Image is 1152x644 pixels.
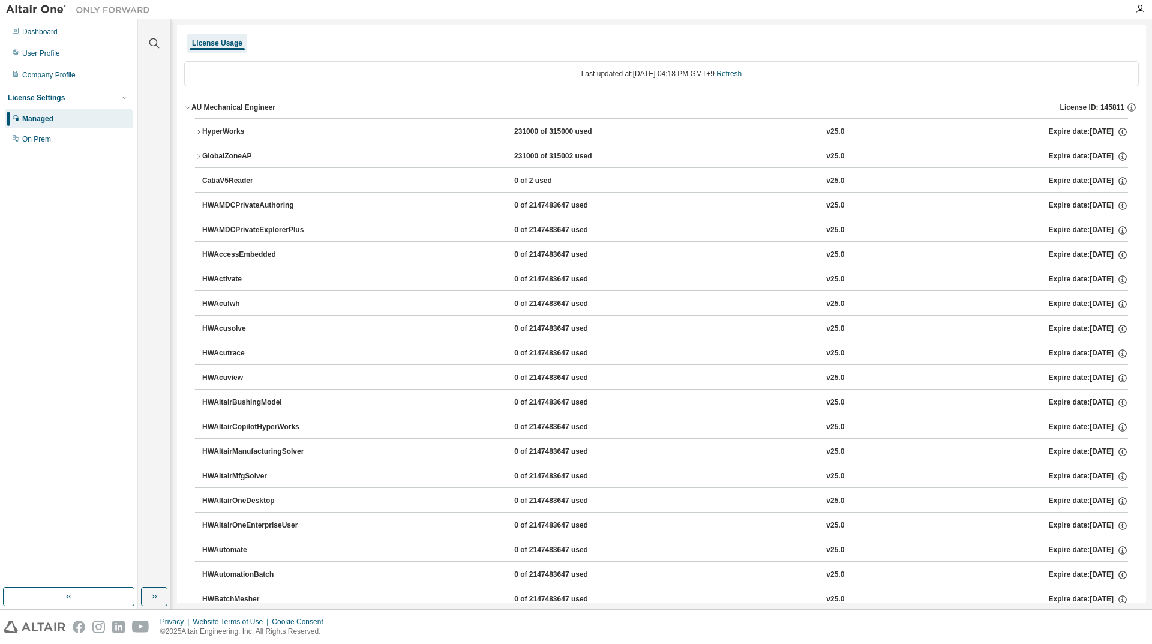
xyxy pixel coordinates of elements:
[514,594,622,605] div: 0 of 2147483647 used
[826,373,844,384] div: v25.0
[1049,200,1128,211] div: Expire date: [DATE]
[826,570,844,580] div: v25.0
[202,168,1128,194] button: CatiaV5Reader0 of 2 usedv25.0Expire date:[DATE]
[202,562,1128,588] button: HWAutomationBatch0 of 2147483647 usedv25.0Expire date:[DATE]
[1049,151,1128,162] div: Expire date: [DATE]
[1049,274,1128,285] div: Expire date: [DATE]
[826,496,844,507] div: v25.0
[160,617,193,627] div: Privacy
[826,127,844,137] div: v25.0
[202,250,310,260] div: HWAccessEmbedded
[514,200,622,211] div: 0 of 2147483647 used
[1049,127,1128,137] div: Expire date: [DATE]
[826,545,844,556] div: v25.0
[716,70,742,78] a: Refresh
[202,176,310,187] div: CatiaV5Reader
[1049,324,1128,334] div: Expire date: [DATE]
[202,373,310,384] div: HWAcuview
[202,447,310,457] div: HWAltairManufacturingSolver
[826,594,844,605] div: v25.0
[514,545,622,556] div: 0 of 2147483647 used
[132,621,149,633] img: youtube.svg
[514,422,622,433] div: 0 of 2147483647 used
[514,496,622,507] div: 0 of 2147483647 used
[826,176,844,187] div: v25.0
[272,617,330,627] div: Cookie Consent
[202,266,1128,293] button: HWActivate0 of 2147483647 usedv25.0Expire date:[DATE]
[514,127,622,137] div: 231000 of 315000 used
[826,225,844,236] div: v25.0
[202,365,1128,391] button: HWAcuview0 of 2147483647 usedv25.0Expire date:[DATE]
[514,520,622,531] div: 0 of 2147483647 used
[826,200,844,211] div: v25.0
[73,621,85,633] img: facebook.svg
[826,422,844,433] div: v25.0
[202,513,1128,539] button: HWAltairOneEnterpriseUser0 of 2147483647 usedv25.0Expire date:[DATE]
[1049,397,1128,408] div: Expire date: [DATE]
[514,397,622,408] div: 0 of 2147483647 used
[202,414,1128,441] button: HWAltairCopilotHyperWorks0 of 2147483647 usedv25.0Expire date:[DATE]
[202,127,310,137] div: HyperWorks
[202,390,1128,416] button: HWAltairBushingModel0 of 2147483647 usedv25.0Expire date:[DATE]
[514,324,622,334] div: 0 of 2147483647 used
[1049,545,1128,556] div: Expire date: [DATE]
[1049,373,1128,384] div: Expire date: [DATE]
[202,299,310,310] div: HWAcufwh
[514,274,622,285] div: 0 of 2147483647 used
[514,299,622,310] div: 0 of 2147483647 used
[1049,348,1128,359] div: Expire date: [DATE]
[1049,520,1128,531] div: Expire date: [DATE]
[202,151,310,162] div: GlobalZoneAP
[1049,422,1128,433] div: Expire date: [DATE]
[1049,250,1128,260] div: Expire date: [DATE]
[22,49,60,58] div: User Profile
[514,176,622,187] div: 0 of 2 used
[195,143,1128,170] button: GlobalZoneAP231000 of 315002 usedv25.0Expire date:[DATE]
[1049,570,1128,580] div: Expire date: [DATE]
[826,348,844,359] div: v25.0
[202,397,310,408] div: HWAltairBushingModel
[826,299,844,310] div: v25.0
[202,291,1128,317] button: HWAcufwh0 of 2147483647 usedv25.0Expire date:[DATE]
[202,545,310,556] div: HWAutomate
[202,242,1128,268] button: HWAccessEmbedded0 of 2147483647 usedv25.0Expire date:[DATE]
[184,61,1139,86] div: Last updated at: [DATE] 04:18 PM GMT+9
[202,570,310,580] div: HWAutomationBatch
[202,193,1128,219] button: HWAMDCPrivateAuthoring0 of 2147483647 usedv25.0Expire date:[DATE]
[1049,176,1128,187] div: Expire date: [DATE]
[184,94,1139,121] button: AU Mechanical EngineerLicense ID: 145811
[514,373,622,384] div: 0 of 2147483647 used
[6,4,156,16] img: Altair One
[202,217,1128,244] button: HWAMDCPrivateExplorerPlus0 of 2147483647 usedv25.0Expire date:[DATE]
[202,463,1128,490] button: HWAltairMfgSolver0 of 2147483647 usedv25.0Expire date:[DATE]
[202,225,310,236] div: HWAMDCPrivateExplorerPlus
[202,316,1128,342] button: HWAcusolve0 of 2147483647 usedv25.0Expire date:[DATE]
[1049,471,1128,482] div: Expire date: [DATE]
[202,348,310,359] div: HWAcutrace
[514,151,622,162] div: 231000 of 315002 used
[202,200,310,211] div: HWAMDCPrivateAuthoring
[826,447,844,457] div: v25.0
[22,114,53,124] div: Managed
[514,225,622,236] div: 0 of 2147483647 used
[22,70,76,80] div: Company Profile
[826,274,844,285] div: v25.0
[192,38,242,48] div: License Usage
[202,274,310,285] div: HWActivate
[202,594,310,605] div: HWBatchMesher
[514,348,622,359] div: 0 of 2147483647 used
[202,340,1128,367] button: HWAcutrace0 of 2147483647 usedv25.0Expire date:[DATE]
[1049,225,1128,236] div: Expire date: [DATE]
[202,422,310,433] div: HWAltairCopilotHyperWorks
[202,496,310,507] div: HWAltairOneDesktop
[514,471,622,482] div: 0 of 2147483647 used
[112,621,125,633] img: linkedin.svg
[4,621,65,633] img: altair_logo.svg
[1049,594,1128,605] div: Expire date: [DATE]
[826,520,844,531] div: v25.0
[22,134,51,144] div: On Prem
[92,621,105,633] img: instagram.svg
[195,119,1128,145] button: HyperWorks231000 of 315000 usedv25.0Expire date:[DATE]
[1049,496,1128,507] div: Expire date: [DATE]
[826,397,844,408] div: v25.0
